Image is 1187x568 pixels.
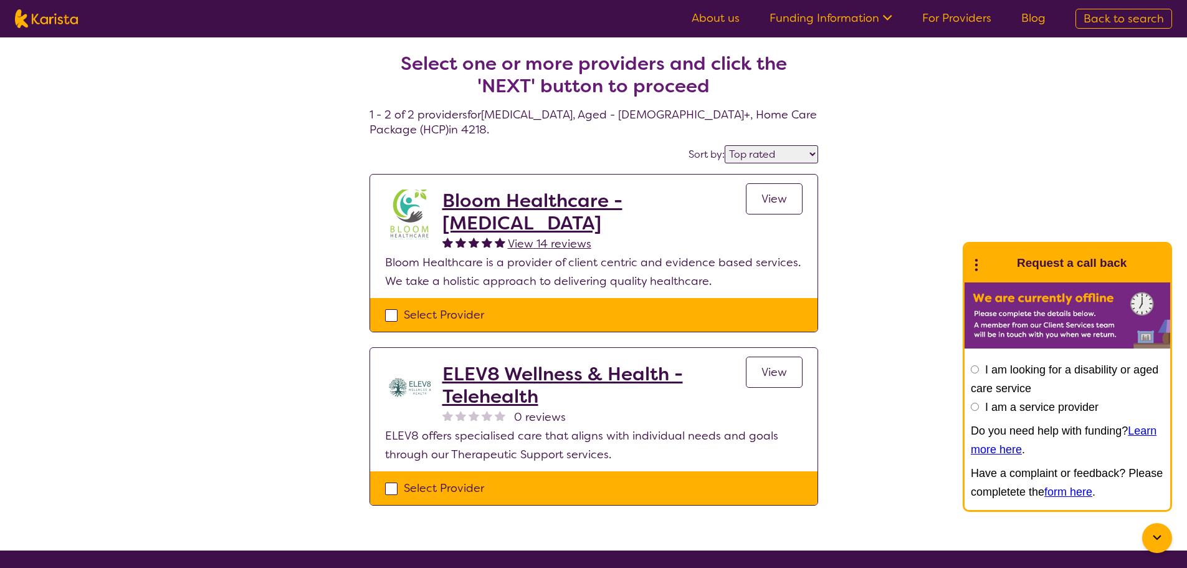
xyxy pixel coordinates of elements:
[1075,9,1172,29] a: Back to search
[385,190,435,239] img: kyxjko9qh2ft7c3q1pd9.jpg
[455,237,466,248] img: fullstar
[1044,486,1092,498] a: form here
[746,183,803,214] a: View
[689,148,725,161] label: Sort by:
[384,52,803,97] h2: Select one or more providers and click the 'NEXT' button to proceed
[508,234,591,253] a: View 14 reviews
[442,190,746,234] a: Bloom Healthcare - [MEDICAL_DATA]
[495,410,505,421] img: nonereviewstar
[15,9,78,28] img: Karista logo
[1021,11,1046,26] a: Blog
[985,401,1099,413] label: I am a service provider
[369,22,818,137] h4: 1 - 2 of 2 providers for [MEDICAL_DATA] , Aged - [DEMOGRAPHIC_DATA]+ , Home Care Package (HCP) in...
[385,363,435,413] img: yihuczgmrom8nsaxakka.jpg
[761,365,787,380] span: View
[469,410,479,421] img: nonereviewstar
[455,410,466,421] img: nonereviewstar
[385,426,803,464] p: ELEV8 offers specialised care that aligns with individual needs and goals through our Therapeutic...
[692,11,740,26] a: About us
[1084,11,1164,26] span: Back to search
[984,251,1009,276] img: Karista
[922,11,991,26] a: For Providers
[746,357,803,388] a: View
[770,11,892,26] a: Funding Information
[1017,254,1127,272] h1: Request a call back
[965,282,1170,349] img: Karista offline chat form to request call back
[761,191,787,206] span: View
[385,253,803,291] p: Bloom Healthcare is a provider of client centric and evidence based services. We take a holistic ...
[971,464,1164,501] p: Have a complaint or feedback? Please completete the .
[971,421,1164,459] p: Do you need help with funding? .
[482,237,492,248] img: fullstar
[971,363,1158,395] label: I am looking for a disability or aged care service
[482,410,492,421] img: nonereviewstar
[442,410,453,421] img: nonereviewstar
[442,363,746,408] a: ELEV8 Wellness & Health - Telehealth
[508,236,591,251] span: View 14 reviews
[469,237,479,248] img: fullstar
[442,237,453,248] img: fullstar
[495,237,505,248] img: fullstar
[514,408,566,426] span: 0 reviews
